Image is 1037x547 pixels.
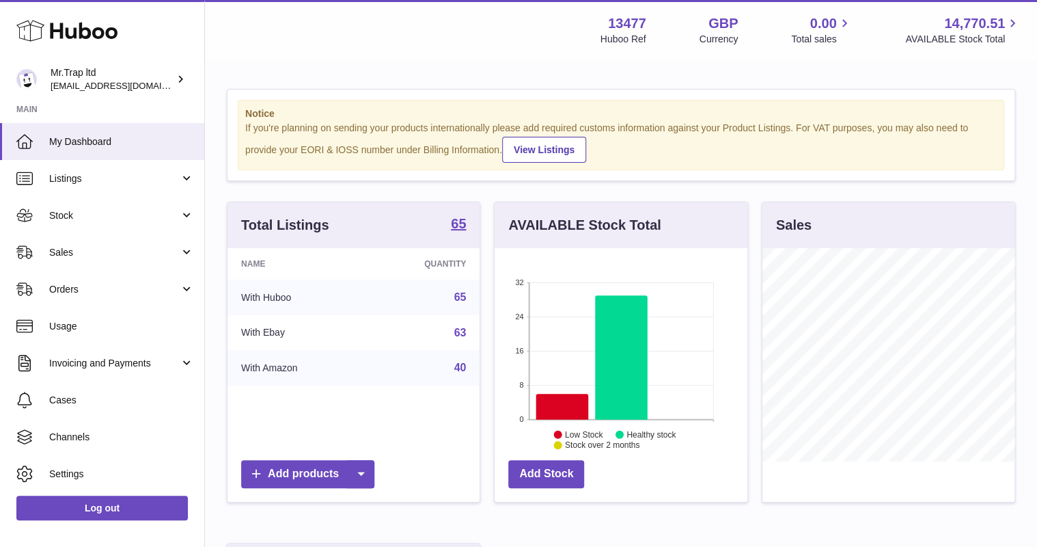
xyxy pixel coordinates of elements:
[454,291,467,303] a: 65
[16,69,37,90] img: office@grabacz.eu
[791,33,852,46] span: Total sales
[905,33,1021,46] span: AVAILABLE Stock Total
[51,66,174,92] div: Mr.Trap ltd
[227,315,365,351] td: With Ebay
[227,280,365,315] td: With Huboo
[905,14,1021,46] a: 14,770.51 AVAILABLE Stock Total
[454,362,467,373] a: 40
[565,440,639,450] text: Stock over 2 months
[944,14,1005,33] span: 14,770.51
[227,248,365,280] th: Name
[516,278,524,286] text: 32
[49,283,180,296] span: Orders
[608,14,646,33] strong: 13477
[520,415,524,423] text: 0
[776,216,812,235] h3: Sales
[49,135,194,148] span: My Dashboard
[16,496,188,520] a: Log out
[241,216,329,235] h3: Total Listings
[49,246,180,259] span: Sales
[516,312,524,321] text: 24
[227,350,365,386] td: With Amazon
[700,33,738,46] div: Currency
[708,14,738,33] strong: GBP
[600,33,646,46] div: Huboo Ref
[508,460,584,488] a: Add Stock
[365,248,480,280] th: Quantity
[51,80,201,91] span: [EMAIL_ADDRESS][DOMAIN_NAME]
[49,468,194,481] span: Settings
[451,217,466,230] strong: 65
[49,172,180,185] span: Listings
[508,216,661,235] h3: AVAILABLE Stock Total
[245,107,997,120] strong: Notice
[810,14,837,33] span: 0.00
[626,429,676,439] text: Healthy stock
[520,381,524,389] text: 8
[49,320,194,333] span: Usage
[516,347,524,355] text: 16
[454,327,467,338] a: 63
[791,14,852,46] a: 0.00 Total sales
[49,431,194,444] span: Channels
[502,137,586,163] a: View Listings
[565,429,603,439] text: Low Stock
[49,209,180,222] span: Stock
[451,217,466,233] a: 65
[241,460,374,488] a: Add products
[49,357,180,370] span: Invoicing and Payments
[245,122,997,163] div: If you're planning on sending your products internationally please add required customs informati...
[49,394,194,407] span: Cases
